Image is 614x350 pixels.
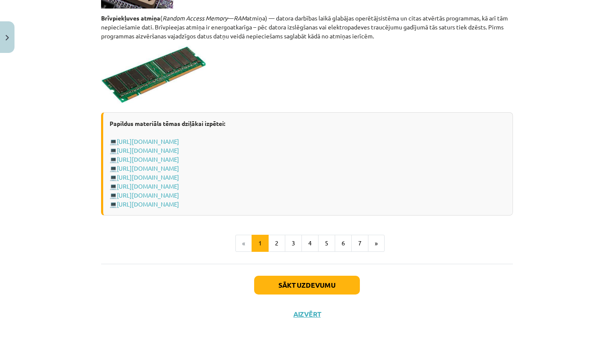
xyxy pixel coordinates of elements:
[252,235,269,252] button: 1
[101,14,160,22] strong: Brīvpiekļuves atmiņa
[291,310,323,318] button: Aizvērt
[162,14,228,22] em: Random Access Memory
[301,235,319,252] button: 4
[117,191,179,199] a: [URL][DOMAIN_NAME]
[254,276,360,295] button: Sākt uzdevumu
[101,112,513,216] div: 💻 💻 💻 💻 💻 💻 💻 💻
[234,14,246,22] em: RAM
[117,146,179,154] a: [URL][DOMAIN_NAME]
[285,235,302,252] button: 3
[101,235,513,252] nav: Page navigation example
[117,200,179,208] a: [URL][DOMAIN_NAME]
[318,235,335,252] button: 5
[117,164,179,172] a: [URL][DOMAIN_NAME]
[268,235,285,252] button: 2
[368,235,385,252] button: »
[335,235,352,252] button: 6
[110,120,225,127] strong: Papildus materiāls tēmas dziļākai izpētei:
[101,14,513,41] p: ( — atmiņa) — datora darbības laikā glabājas operētājsistēma un citas atvērtās programmas, kā arī...
[351,235,368,252] button: 7
[117,137,179,145] a: [URL][DOMAIN_NAME]
[117,182,179,190] a: [URL][DOMAIN_NAME]
[6,35,9,41] img: icon-close-lesson-0947bae3869378f0d4975bcd49f059093ad1ed9edebbc8119c70593378902aed.svg
[117,155,179,163] a: [URL][DOMAIN_NAME]
[117,173,179,181] a: [URL][DOMAIN_NAME]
